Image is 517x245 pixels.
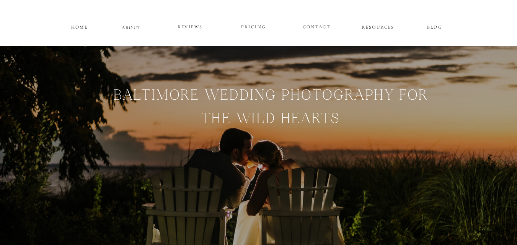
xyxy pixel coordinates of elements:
[122,23,142,30] a: ABOUT
[303,23,331,29] a: CONTACT
[167,23,213,32] a: REVIEWS
[70,23,89,29] a: HOME
[418,23,452,29] a: BLOG
[231,23,277,32] a: PRICING
[361,23,396,29] a: RESOURCES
